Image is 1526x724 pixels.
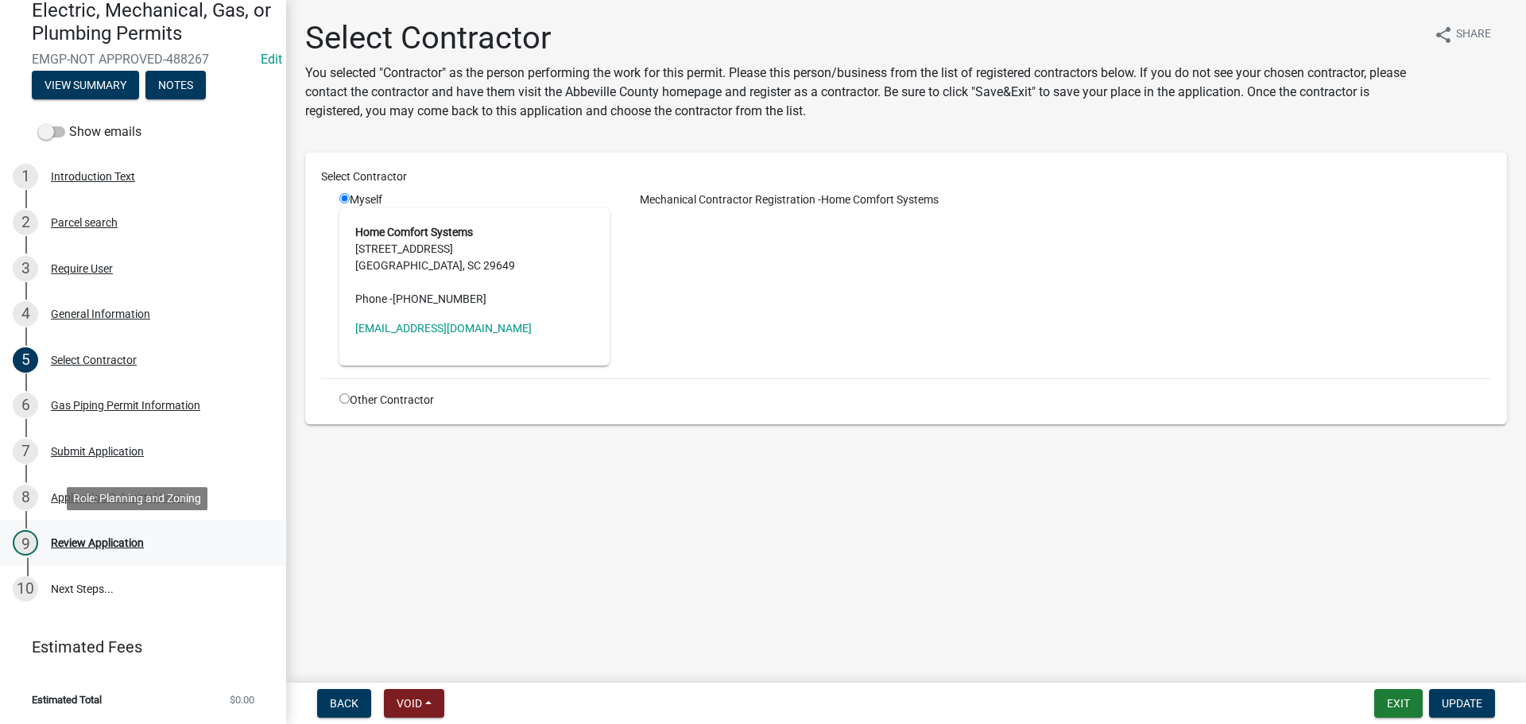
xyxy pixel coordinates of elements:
[317,689,371,718] button: Back
[1442,697,1482,710] span: Update
[32,695,102,705] span: Estimated Total
[622,192,1503,208] div: Home Comfort Systems
[384,689,444,718] button: Void
[13,164,38,189] div: 1
[32,71,139,99] button: View Summary
[309,168,1503,185] div: Select Contractor
[330,697,358,710] span: Back
[32,52,254,67] span: EMGP-NOT APPROVED-488267
[393,292,486,305] span: [PHONE_NUMBER]
[51,537,144,548] div: Review Application
[51,446,144,457] div: Submit Application
[51,354,137,366] div: Select Contractor
[13,210,38,235] div: 2
[51,400,200,411] div: Gas Piping Permit Information
[1374,689,1423,718] button: Exit
[355,224,594,308] address: [STREET_ADDRESS] [GEOGRAPHIC_DATA], SC 29649
[51,171,135,182] div: Introduction Text
[32,79,139,92] wm-modal-confirm: Summary
[305,19,1421,57] h1: Select Contractor
[261,52,282,67] a: Edit
[13,485,38,510] div: 8
[1434,25,1453,45] i: share
[355,226,473,238] strong: Home Comfort Systems
[13,347,38,373] div: 5
[230,695,254,705] span: $0.00
[51,217,118,228] div: Parcel search
[13,576,38,602] div: 10
[355,322,532,335] a: [EMAIL_ADDRESS][DOMAIN_NAME]
[1421,19,1504,50] button: shareShare
[13,631,261,663] a: Estimated Fees
[38,122,141,141] label: Show emails
[339,192,610,366] div: Myself
[67,487,207,510] div: Role: Planning and Zoning
[355,292,393,305] abbr: Phone -
[397,697,422,710] span: Void
[51,308,150,319] div: General Information
[13,393,38,418] div: 6
[13,301,38,327] div: 4
[13,256,38,281] div: 3
[305,64,1421,121] p: You selected "Contractor" as the person performing the work for this permit. Please this person/b...
[13,530,38,556] div: 9
[633,193,821,206] span: Mechanical Contractor Registration -
[1429,689,1495,718] button: Update
[1456,25,1491,45] span: Share
[327,392,622,408] div: Other Contractor
[51,492,185,503] div: Application Submittal Form
[261,52,282,67] wm-modal-confirm: Edit Application Number
[51,263,113,274] div: Require User
[145,71,206,99] button: Notes
[13,439,38,464] div: 7
[145,79,206,92] wm-modal-confirm: Notes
